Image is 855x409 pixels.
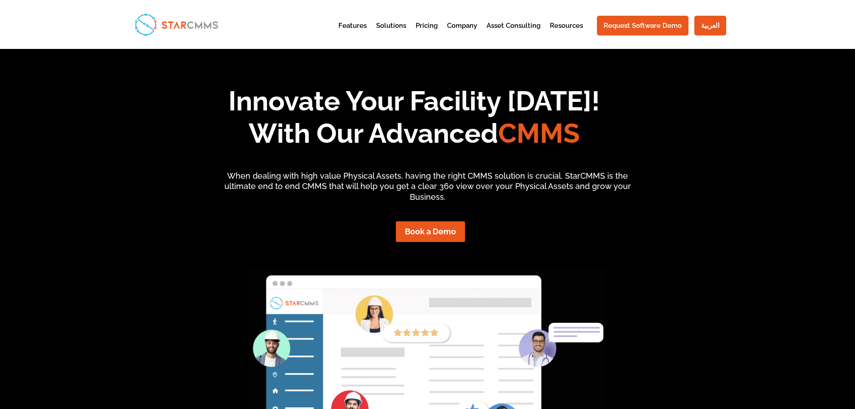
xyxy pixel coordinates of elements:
img: StarCMMS [131,9,222,39]
a: Features [338,22,367,44]
a: Asset Consulting [487,22,540,44]
a: Book a Demo [396,221,465,242]
a: العربية [694,16,726,35]
a: Pricing [416,22,438,44]
a: Solutions [376,22,406,44]
p: When dealing with high value Physical Assets, having the right CMMS solution is crucial. StarCMMS... [216,171,639,202]
h1: Innovate Your Facility [DATE]! With Our Advanced [103,85,726,154]
a: Company [447,22,477,44]
span: CMMS [498,118,580,149]
a: Request Software Demo [597,16,688,35]
a: Resources [550,22,583,44]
